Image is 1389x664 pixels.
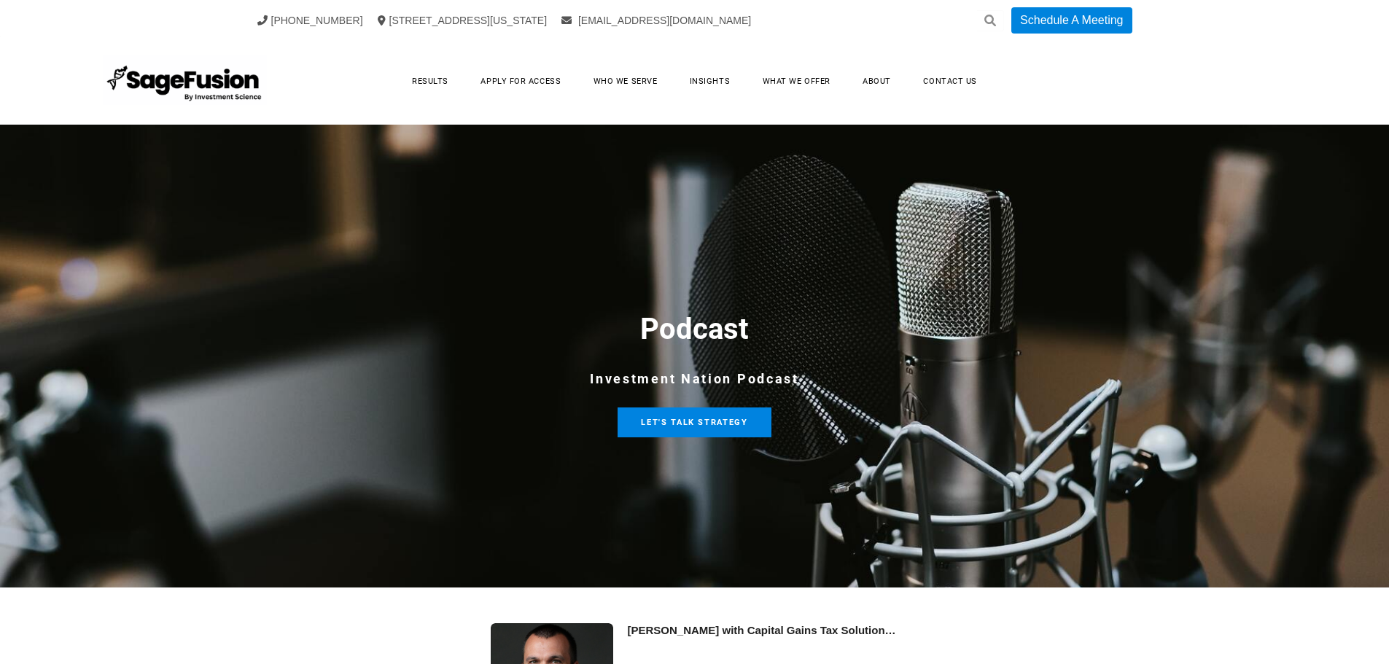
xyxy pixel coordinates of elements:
[561,15,751,26] a: [EMAIL_ADDRESS][DOMAIN_NAME]
[579,70,672,93] a: Who We Serve
[909,70,992,93] a: Contact Us
[378,15,548,26] a: [STREET_ADDRESS][US_STATE]
[466,70,575,93] a: Apply for Access
[103,55,267,106] img: SageFusion | Intelligent Investment Management
[1011,7,1132,34] a: Schedule A Meeting
[675,70,744,93] a: Insights
[618,407,771,437] a: Let's Talk Strategy
[397,70,463,93] a: Results
[748,70,845,93] a: What We Offer
[590,371,799,386] span: Investment Nation Podcast
[848,70,906,93] a: About
[640,312,749,346] font: Podcast
[257,15,363,26] a: [PHONE_NUMBER]
[628,623,899,638] div: [PERSON_NAME] with Capital Gains Tax Solution Podcast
